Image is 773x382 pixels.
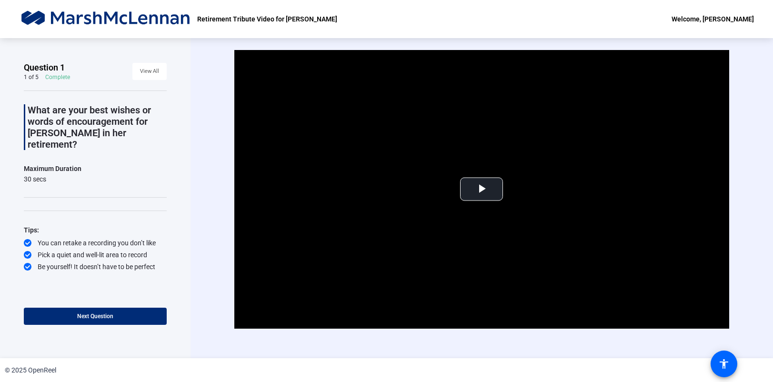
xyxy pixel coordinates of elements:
[672,13,754,25] div: Welcome, [PERSON_NAME]
[5,365,56,375] div: © 2025 OpenReel
[24,238,167,248] div: You can retake a recording you don’t like
[140,64,159,79] span: View All
[460,178,503,201] button: Play Video
[24,308,167,325] button: Next Question
[19,10,192,29] img: OpenReel logo
[24,262,167,271] div: Be yourself! It doesn’t have to be perfect
[132,63,167,80] button: View All
[718,358,730,370] mat-icon: accessibility
[24,163,81,174] div: Maximum Duration
[45,73,70,81] div: Complete
[197,13,337,25] p: Retirement Tribute Video for [PERSON_NAME]
[28,104,167,150] p: What are your best wishes or words of encouragement for [PERSON_NAME] in her retirement?
[24,174,81,184] div: 30 secs
[24,250,167,260] div: Pick a quiet and well-lit area to record
[77,313,113,320] span: Next Question
[24,73,39,81] div: 1 of 5
[24,62,65,73] span: Question 1
[24,224,167,236] div: Tips:
[234,50,730,329] div: Video Player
